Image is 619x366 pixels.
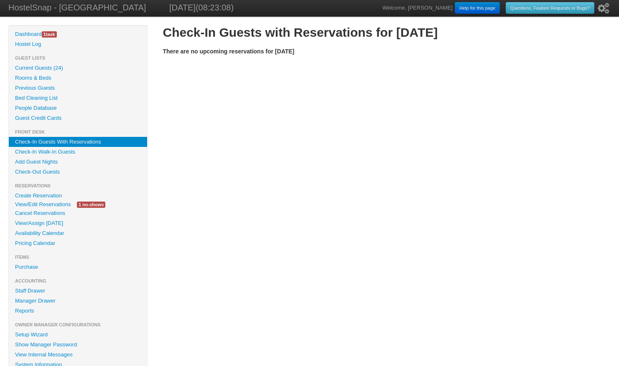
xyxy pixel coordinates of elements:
[77,202,105,208] span: 1 no-shows
[9,330,147,340] a: Setup Wizard
[9,63,147,73] a: Current Guests (24)
[9,252,147,262] li: Items
[506,2,594,14] a: Questions, Feature Requests or Bugs?
[9,208,147,218] a: Cancel Reservations
[196,3,234,12] span: (08:23:08)
[9,276,147,286] li: Accounting
[9,127,147,137] li: Front Desk
[9,113,147,123] a: Guest Credit Cards
[9,200,77,209] a: View/Edit Reservations
[9,296,147,306] a: Manager Drawer
[9,53,147,63] li: Guest Lists
[9,73,147,83] a: Rooms & Beds
[9,147,147,157] a: Check-In Walk-In Guests
[9,157,147,167] a: Add Guest Nights
[43,32,46,37] span: 1
[455,2,500,14] a: Help for this page
[9,340,147,350] a: Show Manager Password
[9,181,147,191] li: Reservations
[9,228,147,238] a: Availability Calendar
[9,137,147,147] a: Check-In Guests With Reservations
[9,29,147,39] a: Dashboard1task
[9,306,147,316] a: Reports
[9,103,147,113] a: People Database
[42,31,57,38] span: task
[163,25,611,40] h1: Check-In Guests with Reservations for [DATE]
[9,39,147,49] a: Hostel Log
[9,286,147,296] a: Staff Drawer
[9,238,147,248] a: Pricing Calendar
[598,3,609,14] i: Setup Wizard
[9,167,147,177] a: Check-Out Guests
[9,83,147,93] a: Previous Guests
[9,218,147,228] a: View/Assign [DATE]
[9,93,147,103] a: Bed Cleaning List
[71,200,112,209] a: 1 no-shows
[163,48,611,55] h4: There are no upcoming reservations for [DATE]
[9,350,147,360] a: View Internal Messages
[9,320,147,330] li: Owner Manager Configurations
[9,262,147,272] a: Purchase
[9,191,147,201] a: Create Reservation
